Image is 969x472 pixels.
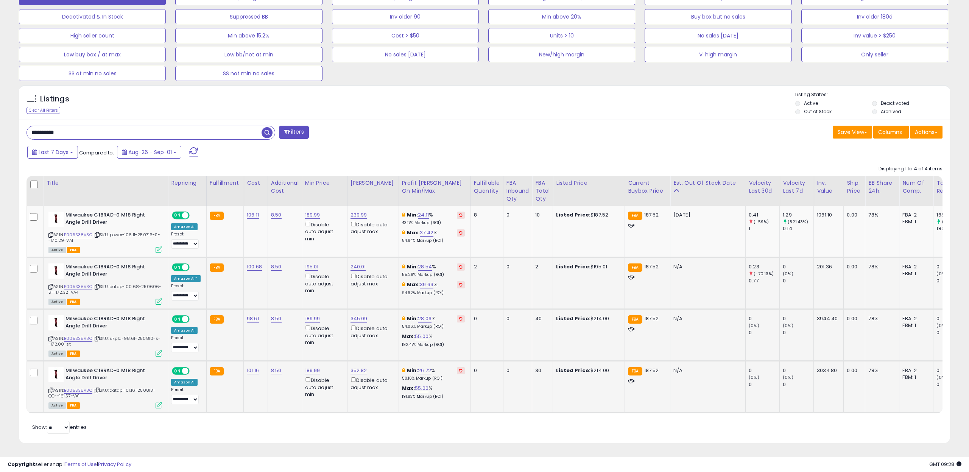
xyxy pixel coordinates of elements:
[783,263,813,270] div: 0
[645,28,791,43] button: No sales [DATE]
[402,316,405,321] i: This overrides the store level min markup for this listing
[48,315,162,356] div: ASIN:
[942,219,963,225] small: (814.09%)
[783,329,813,336] div: 0
[19,28,166,43] button: High seller count
[936,367,967,374] div: 0
[868,367,893,374] div: 78%
[48,299,66,305] span: All listings currently available for purchase on Amazon
[459,231,463,235] i: Revert to store-level Max Markup
[189,316,201,322] span: OFF
[19,9,166,24] button: Deactivated & In Stock
[402,333,465,347] div: %
[556,315,619,322] div: $214.00
[881,100,909,106] label: Deactivated
[535,212,547,218] div: 10
[488,47,635,62] button: New/high margin
[67,350,80,357] span: FBA
[879,165,943,173] div: Displaying 1 to 4 of 4 items
[936,322,947,329] small: (0%)
[271,315,282,322] a: 8.50
[189,264,201,271] span: OFF
[847,212,859,218] div: 0.00
[902,218,927,225] div: FBM: 1
[210,315,224,324] small: FBA
[418,367,431,374] a: 26.72
[48,263,162,304] div: ASIN:
[868,179,896,195] div: BB Share 24h.
[556,179,622,187] div: Listed Price
[332,28,479,43] button: Cost > $50
[783,225,813,232] div: 0.14
[415,385,428,392] a: 55.00
[247,211,259,219] a: 106.11
[64,232,92,238] a: B005S38V3C
[754,219,769,225] small: (-59%)
[420,229,433,237] a: 37.42
[48,263,64,279] img: 31TbGcdoRUL._SL40_.jpg
[788,219,808,225] small: (821.43%)
[171,179,203,187] div: Repricing
[351,376,393,391] div: Disable auto adjust max
[351,211,367,219] a: 239.99
[754,271,774,277] small: (-70.13%)
[873,126,909,139] button: Columns
[910,126,943,139] button: Actions
[402,263,465,277] div: %
[48,367,162,408] div: ASIN:
[48,212,64,227] img: 31TbGcdoRUL._SL40_.jpg
[171,284,201,301] div: Preset:
[783,374,793,380] small: (0%)
[402,290,465,296] p: 94.62% Markup (ROI)
[902,270,927,277] div: FBM: 1
[556,212,619,218] div: $187.52
[210,263,224,272] small: FBA
[556,211,590,218] b: Listed Price:
[67,402,80,409] span: FBA
[48,350,66,357] span: All listings currently available for purchase on Amazon
[79,149,114,156] span: Compared to:
[459,317,463,321] i: Revert to store-level Min Markup
[407,211,418,218] b: Min:
[415,333,428,340] a: 55.00
[420,281,433,288] a: 39.69
[535,179,550,203] div: FBA Total Qty
[402,229,465,243] div: %
[673,212,740,218] p: [DATE]
[175,66,322,81] button: SS not min no sales
[801,28,948,43] button: Inv value > $250
[749,179,776,195] div: Velocity Last 30d
[402,238,465,243] p: 84.64% Markup (ROI)
[65,315,157,331] b: Milwaukee C18RAD-0 M18 Right Angle Drill Driver
[279,126,308,139] button: Filters
[117,146,181,159] button: Aug-26 - Sep-01
[98,461,131,468] a: Privacy Policy
[868,212,893,218] div: 78%
[673,367,740,374] p: N/A
[847,179,862,195] div: Ship Price
[402,333,415,340] b: Max:
[210,367,224,375] small: FBA
[749,329,779,336] div: 0
[868,263,893,270] div: 78%
[171,387,201,404] div: Preset:
[402,230,405,235] i: This overrides the store level max markup for this listing
[305,211,320,219] a: 189.99
[783,381,813,388] div: 0
[506,179,529,203] div: FBA inbound Qty
[247,367,259,374] a: 101.16
[210,179,240,187] div: Fulfillment
[173,212,182,219] span: ON
[305,220,341,242] div: Disable auto adjust min
[878,128,902,136] span: Columns
[936,381,967,388] div: 0
[407,229,420,236] b: Max:
[402,376,465,381] p: 50.18% Markup (ROI)
[271,211,282,219] a: 8.50
[247,179,265,187] div: Cost
[801,9,948,24] button: Inv older 180d
[402,212,405,217] i: This overrides the store level min markup for this listing
[189,368,201,374] span: OFF
[749,374,759,380] small: (0%)
[247,263,262,271] a: 100.68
